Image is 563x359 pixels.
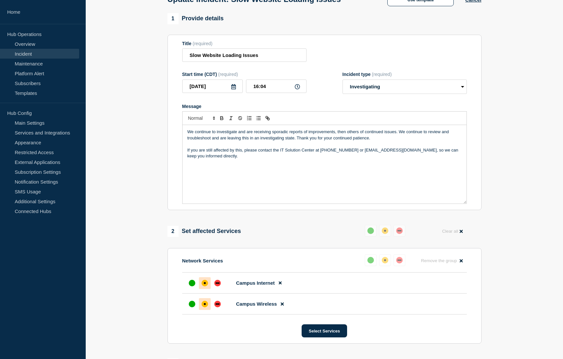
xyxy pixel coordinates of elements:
span: (required) [372,72,392,77]
input: HH:MM [246,80,307,93]
span: (required) [218,72,238,77]
button: up [365,254,377,266]
button: up [365,225,377,237]
span: 2 [167,226,179,237]
div: Message [182,104,467,109]
button: down [394,225,405,237]
span: 1 [167,13,179,24]
button: affected [379,254,391,266]
div: Start time (CDT) [182,72,307,77]
div: affected [382,227,388,234]
select: Incident type [343,80,467,94]
button: Remove the group [417,254,467,267]
span: Campus Internet [236,280,275,286]
div: Set affected Services [167,226,241,237]
button: Select Services [302,324,347,337]
div: Message [183,125,466,204]
button: Toggle link [263,114,272,122]
p: Network Services [182,258,223,263]
div: affected [202,280,208,286]
button: affected [379,225,391,237]
input: Title [182,48,307,62]
div: down [214,280,221,286]
div: down [396,257,403,263]
p: We continue to investigate and are receiving sporadic reports of improvements, then others of con... [187,129,462,141]
p: If you are still affected by this, please contact the IT Solution Center at [PHONE_NUMBER] or [EM... [187,147,462,159]
div: down [396,227,403,234]
div: Title [182,41,307,46]
span: Campus Wireless [236,301,277,307]
span: (required) [193,41,213,46]
div: Provide details [167,13,224,24]
button: Toggle ordered list [245,114,254,122]
div: up [189,301,195,307]
button: Clear all [438,225,466,238]
button: Toggle italic text [226,114,236,122]
span: Font size [185,114,217,122]
div: affected [202,301,208,307]
div: up [367,227,374,234]
div: up [189,280,195,286]
button: Toggle strikethrough text [236,114,245,122]
input: YYYY-MM-DD [182,80,243,93]
div: down [214,301,221,307]
div: affected [382,257,388,263]
div: Incident type [343,72,467,77]
button: Toggle bold text [217,114,226,122]
span: Remove the group [421,258,457,263]
div: up [367,257,374,263]
button: down [394,254,405,266]
button: Toggle bulleted list [254,114,263,122]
